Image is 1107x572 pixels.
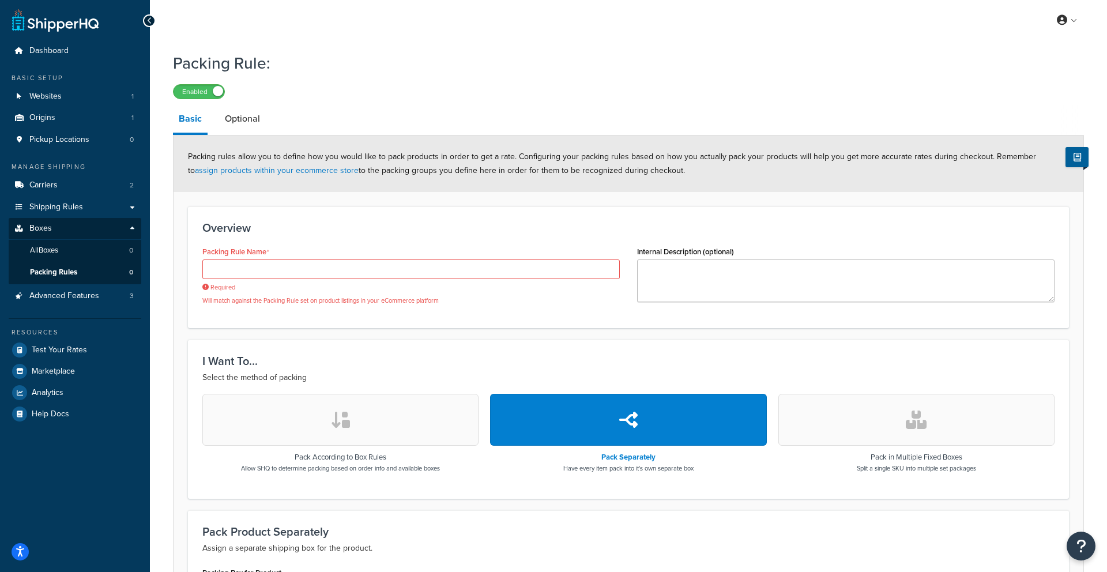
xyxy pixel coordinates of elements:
li: Websites [9,86,141,107]
a: Websites1 [9,86,141,107]
li: Packing Rules [9,262,141,283]
p: Have every item pack into it's own separate box [563,464,694,473]
span: Websites [29,92,62,101]
span: Boxes [29,224,52,234]
h1: Packing Rule: [173,52,1070,74]
a: Optional [219,105,266,133]
h3: Overview [202,221,1055,234]
span: Pickup Locations [29,135,89,145]
span: Carriers [29,180,58,190]
a: Packing Rules0 [9,262,141,283]
a: Basic [173,105,208,135]
li: Boxes [9,218,141,284]
h3: Pack Separately [563,453,694,461]
span: 0 [130,135,134,145]
label: Enabled [174,85,224,99]
span: 0 [129,268,133,277]
label: Packing Rule Name [202,247,269,257]
a: Test Your Rates [9,340,141,360]
span: Origins [29,113,55,123]
span: Advanced Features [29,291,99,301]
li: Carriers [9,175,141,196]
span: Dashboard [29,46,69,56]
span: Required [202,283,620,292]
span: 2 [130,180,134,190]
span: Analytics [32,388,63,398]
a: Shipping Rules [9,197,141,218]
div: Manage Shipping [9,162,141,172]
span: Marketplace [32,367,75,377]
span: 1 [131,92,134,101]
span: 3 [130,291,134,301]
a: Pickup Locations0 [9,129,141,150]
a: Marketplace [9,361,141,382]
h3: Pack According to Box Rules [241,453,440,461]
label: Internal Description (optional) [637,247,734,256]
div: Basic Setup [9,73,141,83]
a: Carriers2 [9,175,141,196]
a: AllBoxes0 [9,240,141,261]
h3: Pack Product Separately [202,525,1055,538]
li: Origins [9,107,141,129]
h3: I Want To... [202,355,1055,367]
p: Will match against the Packing Rule set on product listings in your eCommerce platform [202,296,620,305]
button: Open Resource Center [1067,532,1095,560]
span: Test Your Rates [32,345,87,355]
span: Packing Rules [30,268,77,277]
p: Split a single SKU into multiple set packages [857,464,976,473]
span: Packing rules allow you to define how you would like to pack products in order to get a rate. Con... [188,150,1036,176]
p: Select the method of packing [202,371,1055,385]
a: Origins1 [9,107,141,129]
p: Allow SHQ to determine packing based on order info and available boxes [241,464,440,473]
span: 0 [129,246,133,255]
span: All Boxes [30,246,58,255]
p: Assign a separate shipping box for the product. [202,541,1055,555]
a: assign products within your ecommerce store [195,164,359,176]
h3: Pack in Multiple Fixed Boxes [857,453,976,461]
a: Advanced Features3 [9,285,141,307]
a: Help Docs [9,404,141,424]
button: Show Help Docs [1065,147,1089,167]
a: Analytics [9,382,141,403]
li: Pickup Locations [9,129,141,150]
span: Help Docs [32,409,69,419]
span: Shipping Rules [29,202,83,212]
a: Dashboard [9,40,141,62]
div: Resources [9,328,141,337]
li: Advanced Features [9,285,141,307]
span: 1 [131,113,134,123]
a: Boxes [9,218,141,239]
